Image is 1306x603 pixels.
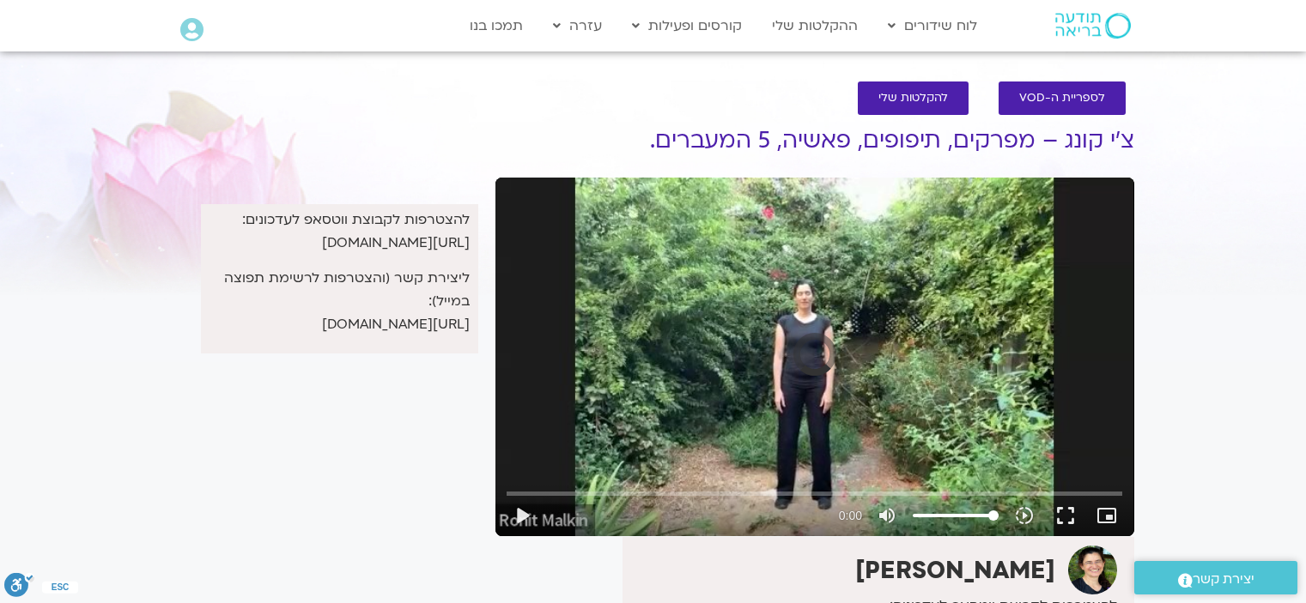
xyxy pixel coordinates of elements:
a: לוח שידורים [879,9,986,42]
img: רונית מלכין [1068,546,1117,594]
span: לספריית ה-VOD [1019,92,1105,105]
h1: צ'י קונג – מפרקים, תיפופים, פאשיה, 5 המעברים. [495,128,1134,154]
p: ליצירת קשר (והצטרפות לרשימת תפוצה במייל): [URL][DOMAIN_NAME] [210,267,470,336]
a: להקלטות שלי [858,81,969,115]
strong: [PERSON_NAME] [855,554,1055,587]
span: להקלטות שלי [878,92,948,105]
a: לספריית ה-VOD [999,81,1126,115]
a: תמכו בנו [461,9,532,42]
a: יצירת קשר [1134,561,1297,594]
a: ההקלטות שלי [763,9,866,42]
a: עזרה [544,9,610,42]
a: קורסים ופעילות [623,9,750,42]
img: תודעה בריאה [1055,13,1131,39]
p: להצטרפות לקבוצת ווטסאפ לעדכונים: [URL][DOMAIN_NAME] [210,208,470,255]
span: יצירת קשר [1193,568,1254,591]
